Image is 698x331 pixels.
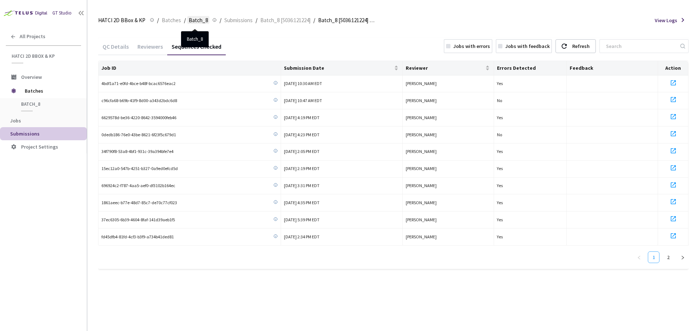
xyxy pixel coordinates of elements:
span: [DATE] 2:19 PM EDT [284,166,320,171]
span: 37ec6305-6b39-4604-8faf-141d39aeb1f5 [101,217,175,223]
span: Batch_8 [189,16,208,25]
span: Submissions [224,16,253,25]
span: left [637,255,641,260]
span: fd45dfb4-81fd-4cf3-b3f9-a734b41ded81 [101,234,174,241]
span: [PERSON_NAME] [406,166,437,171]
th: Feedback [567,61,658,76]
span: HATCI 2D BBox & KP [98,16,145,25]
a: Batches [160,16,182,24]
span: [DATE] 2:05 PM EDT [284,149,320,154]
div: Sequences Checked [167,43,226,55]
li: / [184,16,186,25]
th: Job ID [99,61,281,76]
span: No [497,98,502,103]
div: Jobs with feedback [505,43,550,50]
th: Action [658,61,689,76]
span: [PERSON_NAME] [406,234,437,239]
span: Batch_8 [21,101,75,107]
span: [PERSON_NAME] [406,217,437,222]
span: Batch_8 [5036:121224] [260,16,310,25]
li: / [157,16,159,25]
th: Errors Detected [494,61,567,76]
div: GT Studio [52,10,72,17]
span: HATCI 2D BBox & KP [12,53,77,59]
span: [DATE] 4:19 PM EDT [284,115,320,120]
li: 1 [648,251,659,263]
span: [PERSON_NAME] [406,81,437,86]
span: Batch_8 [5036:121224] QC - [DATE] [318,16,377,25]
span: Yes [497,200,503,205]
span: All Projects [20,33,45,40]
li: Next Page [677,251,689,263]
span: [PERSON_NAME] [406,115,437,120]
span: 1861aeec-b77e-48d7-85c7-de70c77cf023 [101,199,177,206]
span: [PERSON_NAME] [406,98,437,103]
span: [PERSON_NAME] [406,149,437,154]
span: Batches [162,16,181,25]
span: Yes [497,217,503,222]
span: [DATE] 10:30 AM EDT [284,81,322,86]
span: [DATE] 2:34 PM EDT [284,234,320,239]
span: Jobs [10,117,21,124]
a: Batch_8 [5036:121224] [259,16,312,24]
span: Yes [497,149,503,154]
li: / [313,16,315,25]
span: 696924c2-f787-4aa5-aef0-df3102b164ec [101,182,175,189]
span: [DATE] 4:23 PM EDT [284,132,320,137]
span: 0dedb186-76e0-43be-8621-6f23f5c679d1 [101,132,176,138]
a: 2 [663,252,674,263]
span: Yes [497,183,503,188]
span: Batches [25,84,75,98]
span: View Logs [655,17,677,24]
span: [DATE] 4:35 PM EDT [284,200,320,205]
th: Submission Date [281,61,403,76]
span: [DATE] 3:31 PM EDT [284,183,320,188]
span: 15ec12a0-547b-4251-b327-0a9ed0efcd5d [101,165,178,172]
span: Submissions [10,130,40,137]
span: Yes [497,115,503,120]
li: / [220,16,221,25]
span: 4bdf1a71-e0fd-4bce-b48f-bcac6576eac2 [101,80,176,87]
button: left [633,251,645,263]
li: / [256,16,257,25]
span: c96cfa68-b69b-41f9-8d00-a343d2bdc6d8 [101,97,177,104]
a: Submissions [223,16,254,24]
div: QC Details [98,43,133,55]
span: [PERSON_NAME] [406,200,437,205]
button: right [677,251,689,263]
span: Overview [21,74,42,80]
th: Reviewer [403,61,494,76]
span: right [681,255,685,260]
li: Previous Page [633,251,645,263]
span: Project Settings [21,144,58,150]
div: Reviewers [133,43,167,55]
span: Reviewer [406,65,484,71]
span: No [497,132,502,137]
a: 1 [648,252,659,263]
span: Yes [497,234,503,239]
span: Yes [497,81,503,86]
div: Jobs with errors [453,43,490,50]
span: 6629578d-be36-4220-8642-3594000feb46 [101,114,176,121]
span: Submission Date [284,65,393,71]
input: Search [602,40,679,53]
span: 34f790f8-53a8-4bf1-931c-39a394bfe7e4 [101,148,173,155]
span: [PERSON_NAME] [406,183,437,188]
span: [PERSON_NAME] [406,132,437,137]
div: Refresh [572,40,590,53]
span: [DATE] 5:39 PM EDT [284,217,320,222]
span: [DATE] 10:47 AM EDT [284,98,322,103]
span: Yes [497,166,503,171]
